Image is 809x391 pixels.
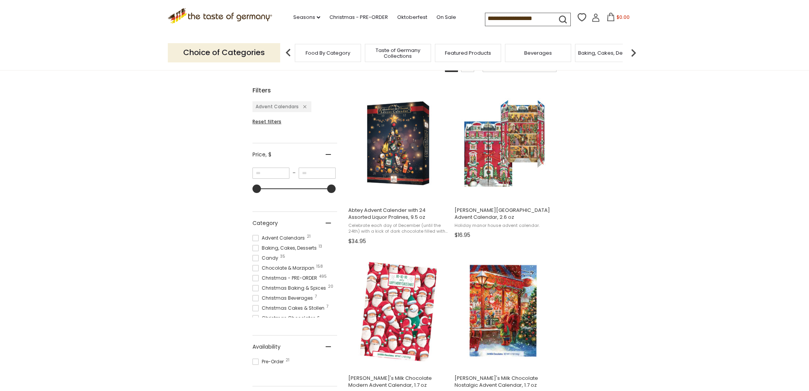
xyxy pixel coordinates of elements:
[252,219,278,227] span: Category
[289,169,299,176] span: –
[578,50,638,56] a: Baking, Cakes, Desserts
[455,375,554,389] span: [PERSON_NAME]'s Milk Chocolate Nostalgic Advent Calendar, 1.7 oz
[617,14,630,20] span: $0.00
[252,305,327,312] span: Christmas Cakes & Stollen
[455,231,470,239] span: $16.95
[348,237,366,245] span: $34.95
[397,13,427,22] a: Oktoberfest
[307,235,311,238] span: 21
[328,285,333,289] span: 20
[329,13,388,22] a: Christmas - PRE-ORDER
[256,103,299,110] span: Advent Calendars
[436,13,456,22] a: On Sale
[286,358,289,362] span: 21
[319,245,322,248] span: 13
[453,92,555,195] img: Windel Manor House Advent Calendar
[252,118,337,125] li: Reset filters
[461,59,474,72] a: View list mode
[299,103,306,110] div: Remove filter: Advent Calendars
[453,86,555,241] a: Windel Manor House Advent Calendar, 2.6 oz
[306,50,350,56] a: Food By Category
[252,255,281,262] span: Candy
[252,265,317,272] span: Chocolate & Marzipan
[348,375,448,389] span: [PERSON_NAME]'s Milk Chocolate Modern Advent Calendar, 1.7 oz
[367,47,429,59] a: Taste of Germany Collections
[252,118,281,125] span: Reset filters
[252,275,319,282] span: Christmas - PRE-ORDER
[252,245,319,252] span: Baking, Cakes, Desserts
[315,295,317,299] span: 7
[445,50,491,56] a: Featured Products
[281,45,296,60] img: previous arrow
[319,275,327,279] span: 495
[602,13,634,24] button: $0.00
[524,50,552,56] a: Beverages
[252,235,307,242] span: Advent Calendars
[252,358,286,365] span: Pre-Order
[252,343,281,351] span: Availability
[348,207,448,221] span: Abtey Advent Calender with 24 Assorted Liquor Pralines, 9.5 oz
[316,265,323,268] span: 158
[455,223,554,228] span: Holiday manor house advent calendar.
[280,255,285,258] span: 35
[347,92,449,195] img: Abtey Adent Calender with 24 Assorted Liquor Pralines
[326,305,328,309] span: 7
[293,13,320,22] a: Seasons
[252,168,289,179] input: Minimum value
[168,43,280,62] p: Choice of Categories
[252,151,271,159] span: Price
[445,59,458,72] a: View grid mode
[252,295,315,302] span: Christmas Beverages
[252,86,271,95] span: Filters
[266,151,271,158] span: , $
[299,168,336,179] input: Maximum value
[348,223,448,235] span: Celebrate each day of December (until the 24th) with a kick of dark chocolate filled with [PERSON...
[347,86,449,247] a: Abtey Advent Calender with 24 Assorted Liquor Pralines, 9.5 oz
[626,45,641,60] img: next arrow
[455,207,554,221] span: [PERSON_NAME][GEOGRAPHIC_DATA] Advent Calendar, 2.6 oz
[252,285,328,292] span: Christmas Baking & Spices
[252,315,337,329] span: Christmas Chocolates & Candy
